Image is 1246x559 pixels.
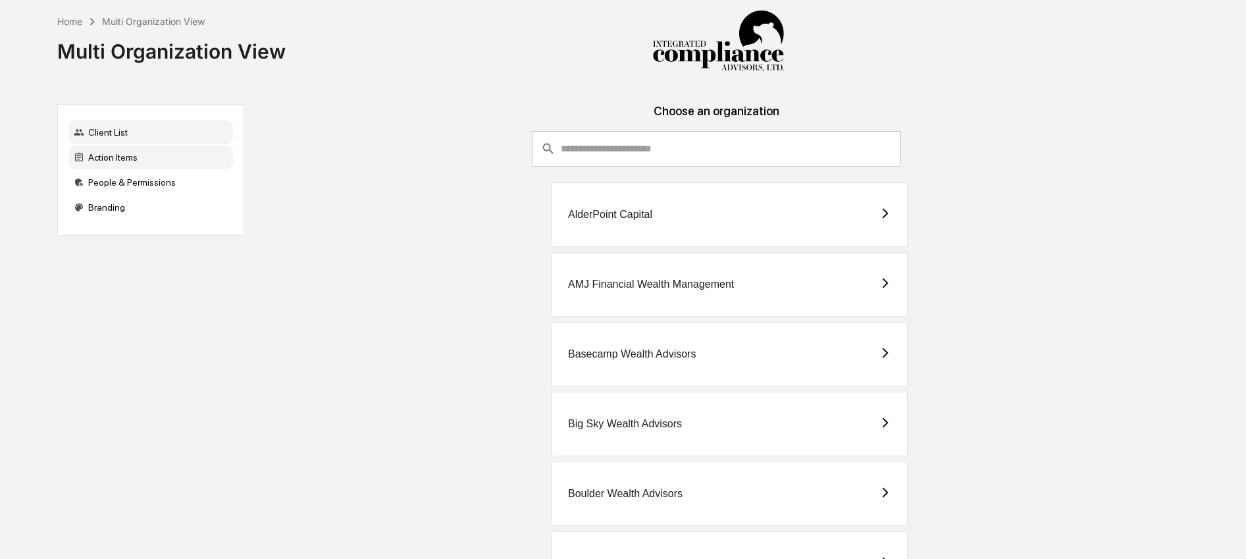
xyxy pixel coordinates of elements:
[57,29,286,63] div: Multi Organization View
[68,171,233,194] div: People & Permissions
[68,120,233,144] div: Client List
[652,11,784,72] img: Integrated Compliance Advisors
[57,16,82,27] div: Home
[1086,419,1153,429] a: Powered byPylon
[1124,419,1153,429] span: Pylon
[68,146,233,169] div: Action Items
[568,418,682,430] div: Big Sky Wealth Advisors
[568,279,734,290] div: AMJ Financial Wealth Management
[68,196,233,219] div: Branding
[102,16,205,27] div: Multi Organization View
[568,488,683,500] div: Boulder Wealth Advisors
[255,104,1179,131] div: Choose an organization
[568,348,696,360] div: Basecamp Wealth Advisors
[568,209,652,221] div: AlderPoint Capital
[532,131,901,167] div: consultant-dashboard__filter-organizations-search-bar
